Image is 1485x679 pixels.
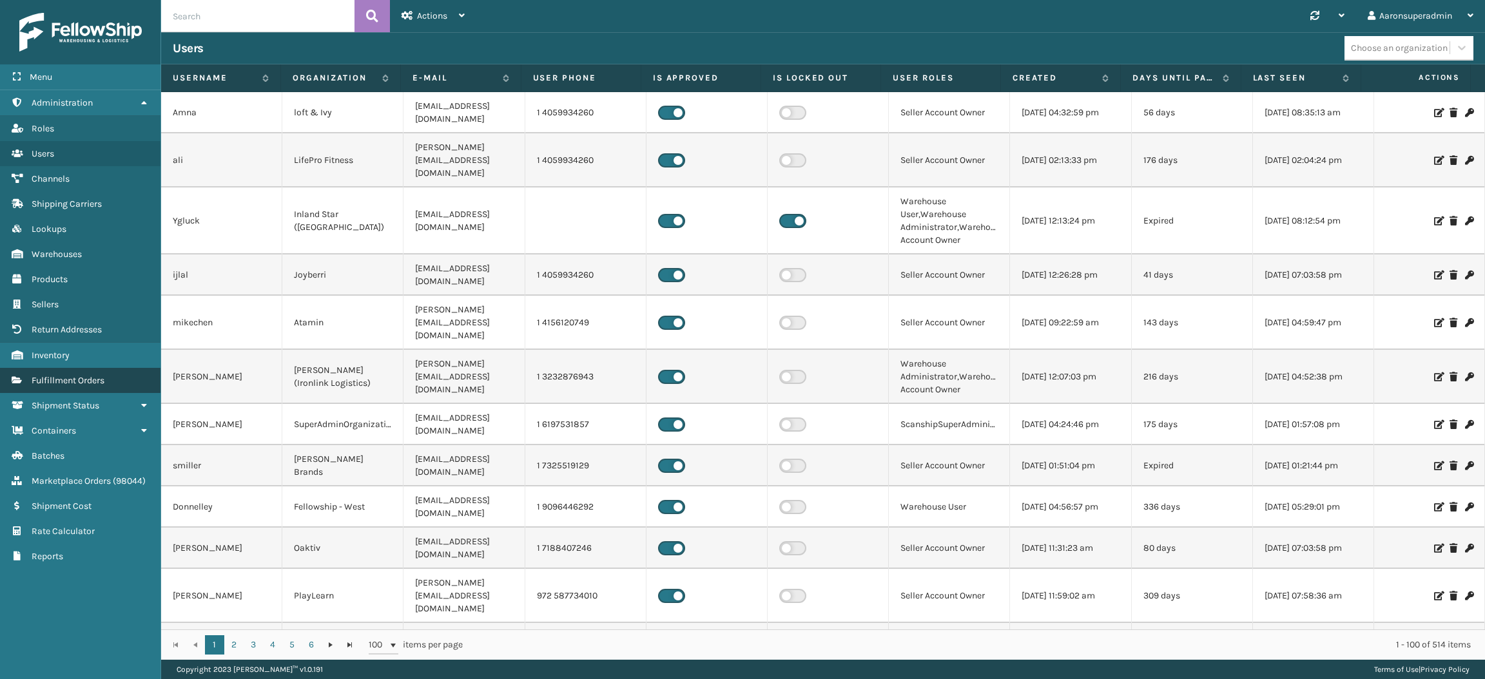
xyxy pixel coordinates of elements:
td: 1 4059934260 [525,92,646,133]
span: Rate Calculator [32,526,95,537]
td: Seller Account Owner [889,528,1010,569]
td: Warehouse User,Warehouse Administrator,Warehouse Account Owner [889,187,1010,254]
label: Is Approved [653,72,749,84]
td: 1 6197531857 [525,404,646,445]
span: Products [32,274,68,285]
span: Sellers [32,299,59,310]
td: Seller Account Owner [889,254,1010,296]
td: Atamin [282,296,403,350]
td: [EMAIL_ADDRESS][DOMAIN_NAME] [403,486,525,528]
span: Administration [32,97,93,108]
td: 309 days [1132,569,1253,623]
td: LifePro Fitness [282,623,403,664]
i: Edit [1434,420,1442,429]
span: Menu [30,72,52,82]
a: 1 [205,635,224,655]
td: Seller Account Owner [889,623,1010,664]
i: Delete [1450,318,1457,327]
td: Amna [161,92,282,133]
td: [EMAIL_ADDRESS][DOMAIN_NAME] [403,528,525,569]
i: Delete [1450,544,1457,553]
td: [DATE] 04:32:59 pm [1010,92,1131,133]
td: [EMAIL_ADDRESS][DOMAIN_NAME] [403,254,525,296]
td: 1 4059934260 [525,133,646,187]
td: Ygluck [161,187,282,254]
i: Edit [1434,318,1442,327]
a: Privacy Policy [1421,665,1470,674]
i: Change Password [1465,318,1473,327]
label: User Roles [893,72,989,84]
td: [PERSON_NAME] [161,350,282,404]
label: Last Seen [1253,72,1336,84]
td: [PERSON_NAME] [161,569,282,623]
a: 2 [224,635,244,655]
i: Edit [1434,108,1442,117]
td: LifePro Fitness [282,133,403,187]
span: 100 [369,638,388,651]
td: 1 4156120749 [525,296,646,350]
span: Reports [32,551,63,562]
td: [DATE] 12:07:03 pm [1010,350,1131,404]
span: Actions [1365,67,1468,88]
div: | [1374,660,1470,679]
td: ijlal [161,254,282,296]
i: Change Password [1465,108,1473,117]
p: Copyright 2023 [PERSON_NAME]™ v 1.0.191 [177,660,323,679]
label: Created [1013,72,1096,84]
span: ( 98044 ) [113,475,146,486]
td: Expired [1132,445,1253,486]
td: 41 days [1132,623,1253,664]
span: Inventory [32,350,70,361]
td: [DATE] 01:21:44 pm [1253,445,1374,486]
td: [DATE] 07:58:36 am [1253,569,1374,623]
td: Warehouse User [889,486,1010,528]
td: [DATE] 04:56:57 pm [1010,486,1131,528]
td: 972 587734010 [525,569,646,623]
i: Change Password [1465,216,1473,225]
span: Go to the next page [325,640,336,650]
td: [DATE] 02:04:24 pm [1253,133,1374,187]
div: 1 - 100 of 514 items [481,638,1471,651]
i: Delete [1450,271,1457,280]
td: [DATE] 08:35:13 am [1253,92,1374,133]
td: [PERSON_NAME] [161,404,282,445]
label: E-mail [412,72,496,84]
td: [DATE] 09:22:59 am [1010,296,1131,350]
span: Containers [32,425,76,436]
td: 1 7188407246 [525,528,646,569]
label: Username [173,72,256,84]
td: [EMAIL_ADDRESS][DOMAIN_NAME] [403,404,525,445]
td: [DATE] 11:31:23 am [1010,528,1131,569]
td: 1 9096446292 [525,486,646,528]
i: Change Password [1465,502,1473,512]
td: [PERSON_NAME] [161,528,282,569]
td: 216 days [1132,350,1253,404]
i: Edit [1434,216,1442,225]
label: User phone [533,72,629,84]
td: [EMAIL_ADDRESS][DOMAIN_NAME] [403,445,525,486]
td: Seller Account Owner [889,569,1010,623]
td: Oaktiv [282,528,403,569]
td: [DATE] 01:51:04 pm [1010,445,1131,486]
td: [DATE] 07:03:58 pm [1253,254,1374,296]
a: 3 [244,635,263,655]
td: loft & Ivy [282,92,403,133]
td: [EMAIL_ADDRESS][DOMAIN_NAME] [403,623,525,664]
td: Fellowship - West [282,486,403,528]
span: Shipping Carriers [32,198,102,209]
td: Donnelley [161,486,282,528]
i: Edit [1434,502,1442,512]
img: logo [19,13,142,52]
td: Seller Account Owner [889,133,1010,187]
td: 1 4059934260 [525,254,646,296]
a: Go to the next page [321,635,340,655]
i: Edit [1434,372,1442,381]
td: 56 days [1132,92,1253,133]
td: [EMAIL_ADDRESS][DOMAIN_NAME] [403,187,525,254]
td: 336 days [1132,486,1253,528]
td: 80 days [1132,528,1253,569]
span: Shipment Cost [32,501,92,512]
td: [PERSON_NAME][EMAIL_ADDRESS][DOMAIN_NAME] [403,296,525,350]
span: items per page [369,635,463,655]
i: Change Password [1465,372,1473,381]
